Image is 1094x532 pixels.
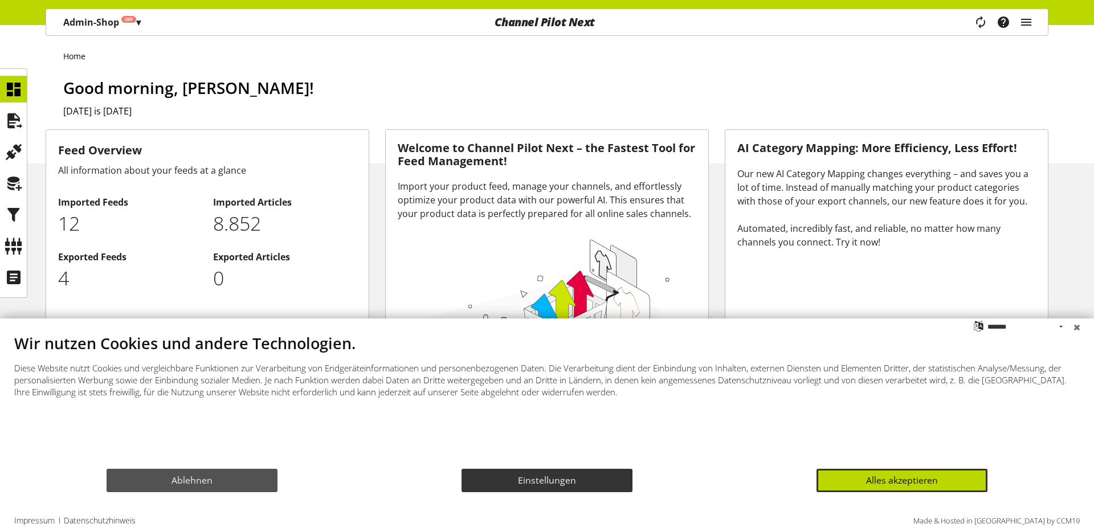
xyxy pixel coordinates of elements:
[14,335,1080,351] div: Wir nutzen Cookies und andere Technologien.
[737,167,1036,249] div: Our new AI Category Mapping changes everything – and saves you a lot of time. Instead of manually...
[213,264,356,293] p: 0
[58,250,201,264] h2: Exported Feeds
[63,77,314,99] span: Good morning, [PERSON_NAME]!
[107,469,277,492] button: Ablehnen
[737,142,1036,155] h3: AI Category Mapping: More Efficiency, Less Effort!
[213,250,356,264] h2: Exported Articles
[58,142,357,159] h3: Feed Overview
[213,209,356,238] p: 8852
[63,15,141,29] p: Admin-Shop
[462,469,632,492] button: Einstellungen
[63,104,1048,118] h2: [DATE] is [DATE]
[136,16,141,28] span: ▾
[213,195,356,209] h2: Imported Articles
[817,469,987,492] button: Alles akzeptieren
[398,179,696,220] div: Import your product feed, manage your channels, and effortlessly optimize your product data with ...
[1068,318,1085,335] button: Schließen
[14,362,1080,398] div: Diese Website nutzt Cookies und vergleichbare Funktionen zur Verarbeitung von Endgeräteinformatio...
[913,515,1080,526] a: Made & Hosted in [GEOGRAPHIC_DATA] by CCM19
[58,195,201,209] h2: Imported Feeds
[398,142,696,167] h3: Welcome to Channel Pilot Next – the Fastest Tool for Feed Management!
[973,320,985,331] label: Sprache auswählen
[125,16,133,23] span: Off
[46,9,1048,36] nav: main navigation
[58,163,357,177] div: All information about your feeds at a glance
[64,515,136,526] a: Datenschutzhinweis
[409,235,682,395] img: 78e1b9dcff1e8392d83655fcfc870417.svg
[14,515,55,526] a: Impressum
[58,209,201,238] p: 12
[58,264,201,293] p: 4
[987,318,1068,335] select: Sprache auswählen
